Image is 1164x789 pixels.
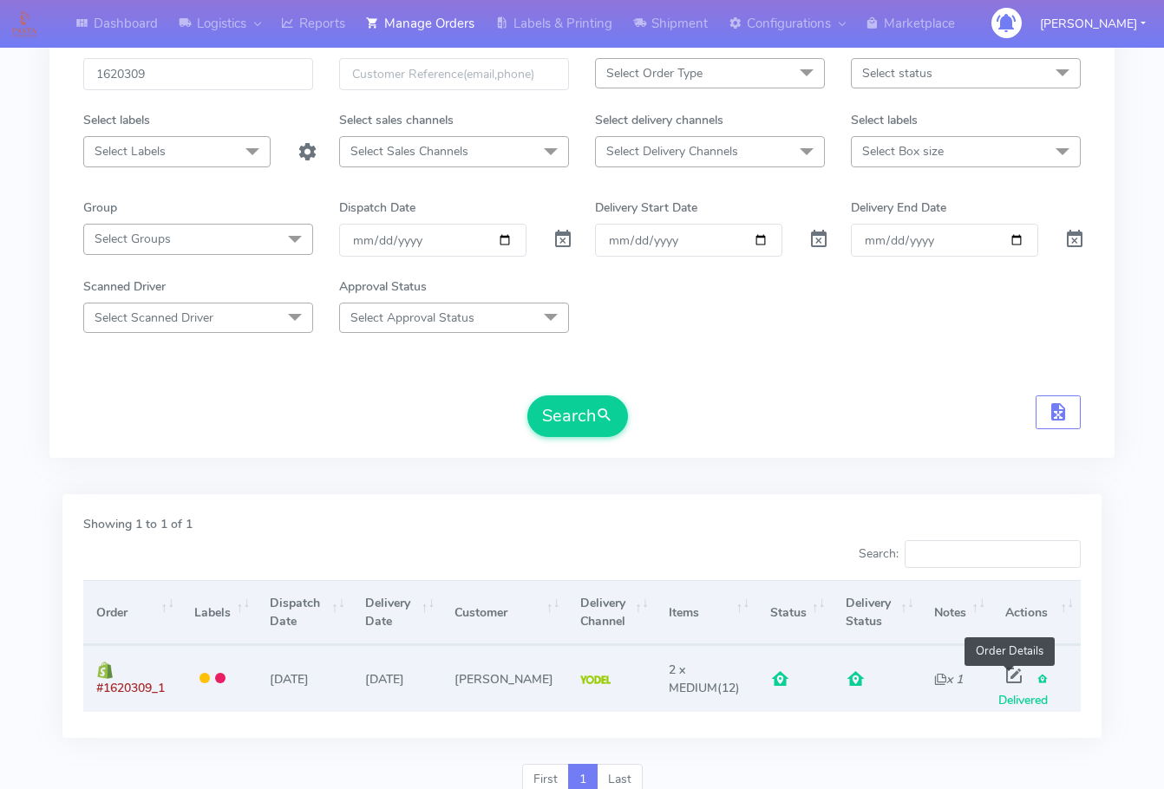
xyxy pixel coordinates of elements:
[992,580,1081,645] th: Actions: activate to sort column ascending
[669,662,740,696] span: (12)
[441,645,566,711] td: [PERSON_NAME]
[352,580,442,645] th: Delivery Date: activate to sort column ascending
[339,277,427,296] label: Approval Status
[83,111,150,129] label: Select labels
[350,310,474,326] span: Select Approval Status
[580,675,611,684] img: Yodel
[756,580,832,645] th: Status: activate to sort column ascending
[669,662,717,696] span: 2 x MEDIUM
[352,645,442,711] td: [DATE]
[339,199,415,217] label: Dispatch Date
[96,680,165,696] span: #1620309_1
[606,65,703,82] span: Select Order Type
[595,199,697,217] label: Delivery Start Date
[441,580,566,645] th: Customer: activate to sort column ascending
[83,580,181,645] th: Order: activate to sort column ascending
[95,231,171,247] span: Select Groups
[339,58,569,90] input: Customer Reference(email,phone)
[595,111,723,129] label: Select delivery channels
[350,143,468,160] span: Select Sales Channels
[567,580,656,645] th: Delivery Channel: activate to sort column ascending
[862,143,944,160] span: Select Box size
[96,662,114,679] img: shopify.png
[606,143,738,160] span: Select Delivery Channels
[83,515,193,533] label: Showing 1 to 1 of 1
[851,199,946,217] label: Delivery End Date
[934,671,963,688] i: x 1
[257,580,352,645] th: Dispatch Date: activate to sort column ascending
[527,395,628,437] button: Search
[181,580,257,645] th: Labels: activate to sort column ascending
[83,277,166,296] label: Scanned Driver
[921,580,992,645] th: Notes: activate to sort column ascending
[833,580,921,645] th: Delivery Status: activate to sort column ascending
[339,111,454,129] label: Select sales channels
[1027,6,1159,42] button: [PERSON_NAME]
[95,143,166,160] span: Select Labels
[257,645,352,711] td: [DATE]
[83,58,313,90] input: Order Id
[859,540,1081,568] label: Search:
[851,111,918,129] label: Select labels
[83,199,117,217] label: Group
[905,540,1081,568] input: Search:
[998,671,1049,708] span: Delivered
[95,310,213,326] span: Select Scanned Driver
[656,580,757,645] th: Items: activate to sort column ascending
[862,65,932,82] span: Select status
